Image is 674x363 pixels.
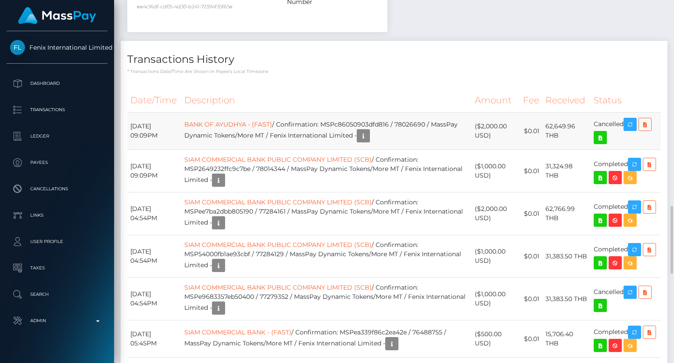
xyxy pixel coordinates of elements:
[18,7,96,24] img: MassPay Logo
[127,52,661,67] h4: Transactions History
[520,192,542,235] td: $0.01
[7,178,108,200] a: Cancellations
[10,182,104,196] p: Cancellations
[184,156,372,163] a: SIAM COMMERCIAL BANK PUBLIC COMPANY LIMITED (SCB)
[10,261,104,275] p: Taxes
[10,209,104,222] p: Links
[7,44,108,51] span: Fenix International Limited
[10,235,104,248] p: User Profile
[7,152,108,174] a: Payees
[520,320,542,358] td: $0.01
[472,88,520,113] th: Amount
[520,235,542,278] td: $0.01
[472,150,520,192] td: ($1,000.00 USD)
[542,320,591,358] td: 15,706.40 THB
[127,235,181,278] td: [DATE] 04:54PM
[542,235,591,278] td: 31,383.50 THB
[10,40,25,55] img: Fenix International Limited
[591,278,661,320] td: Cancelled
[542,278,591,320] td: 31,383.50 THB
[127,278,181,320] td: [DATE] 04:54PM
[127,88,181,113] th: Date/Time
[181,88,472,113] th: Description
[127,192,181,235] td: [DATE] 04:54PM
[591,235,661,278] td: Completed
[127,320,181,358] td: [DATE] 05:45PM
[184,241,372,249] a: SIAM COMMERCIAL BANK PUBLIC COMPANY LIMITED (SCB)
[181,278,472,320] td: / Confirmation: MSPe9683357eb50400 / 77279352 / MassPay Dynamic Tokens/More MT / Fenix Internatio...
[591,88,661,113] th: Status
[181,113,472,150] td: / Confirmation: MSPc86050903dfd816 / 78026690 / MassPay Dynamic Tokens/More MT / Fenix Internatio...
[7,231,108,253] a: User Profile
[542,192,591,235] td: 62,766.99 THB
[137,4,233,10] small: ee4c16df-cd05-4d30-b241-72394f35f65e
[7,310,108,332] a: Admin
[10,103,104,116] p: Transactions
[184,198,372,206] a: SIAM COMMERCIAL BANK PUBLIC COMPANY LIMITED (SCB)
[10,156,104,169] p: Payees
[184,328,291,336] a: SIAM COMMERCIAL BANK - (FAST)
[472,113,520,150] td: ($2,000.00 USD)
[520,150,542,192] td: $0.01
[591,150,661,192] td: Completed
[520,278,542,320] td: $0.01
[7,204,108,226] a: Links
[520,88,542,113] th: Fee
[7,73,108,94] a: Dashboard
[127,68,661,75] p: * Transactions date/time are shown in payee's local timezone
[7,99,108,121] a: Transactions
[127,150,181,192] td: [DATE] 09:09PM
[472,235,520,278] td: ($1,000.00 USD)
[542,88,591,113] th: Received
[7,283,108,305] a: Search
[591,113,661,150] td: Cancelled
[472,278,520,320] td: ($1,000.00 USD)
[542,113,591,150] td: 62,649.96 THB
[10,77,104,90] p: Dashboard
[181,150,472,192] td: / Confirmation: MSP2649232ffc9c7be / 78014344 / MassPay Dynamic Tokens/More MT / Fenix Internatio...
[10,314,104,327] p: Admin
[591,320,661,358] td: Completed
[472,192,520,235] td: ($2,000.00 USD)
[7,125,108,147] a: Ledger
[184,120,272,128] a: BANK OF AYUDHYA - (FAST)
[591,192,661,235] td: Completed
[542,150,591,192] td: 31,324.98 THB
[7,257,108,279] a: Taxes
[184,283,372,291] a: SIAM COMMERCIAL BANK PUBLIC COMPANY LIMITED (SCB)
[181,235,472,278] td: / Confirmation: MSP54000fb1ae93cbf / 77284129 / MassPay Dynamic Tokens/More MT / Fenix Internatio...
[10,288,104,301] p: Search
[181,192,472,235] td: / Confirmation: MSPee7ba2dbb805190 / 77284161 / MassPay Dynamic Tokens/More MT / Fenix Internatio...
[127,113,181,150] td: [DATE] 09:09PM
[472,320,520,358] td: ($500.00 USD)
[520,113,542,150] td: $0.01
[10,130,104,143] p: Ledger
[181,320,472,358] td: / Confirmation: MSPea339f86c2ea42e / 76488755 / MassPay Dynamic Tokens/More MT / Fenix Internatio...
